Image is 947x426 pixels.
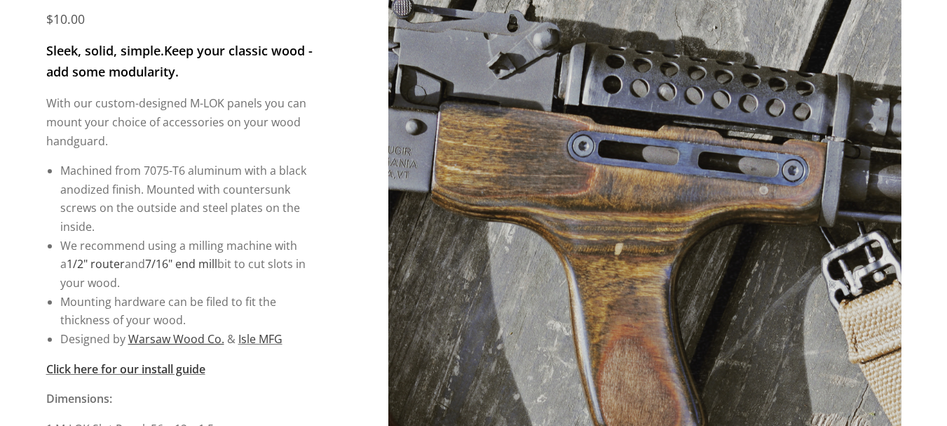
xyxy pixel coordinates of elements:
[60,161,315,237] li: Machined from 7075-T6 aluminum with a black anodized finish. Mounted with countersunk screws on t...
[46,391,112,406] strong: Dimensions:
[46,11,85,27] span: $10.00
[67,256,125,272] a: 1/2" router
[46,42,164,59] strong: Sleek, solid, simple.
[145,256,217,272] a: 7/16" end mill
[60,293,315,330] li: Mounting hardware can be filed to fit the thickness of your wood.
[60,237,315,293] li: We recommend using a milling machine with a and bit to cut slots in your wood.
[128,331,224,347] a: Warsaw Wood Co.
[238,331,282,347] a: Isle MFG
[46,42,313,80] strong: Keep your classic wood - add some modularity.
[46,361,205,377] a: Click here for our install guide
[46,95,306,148] span: With our custom-designed M-LOK panels you can mount your choice of accessories on your wood handg...
[60,330,315,349] li: Designed by &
